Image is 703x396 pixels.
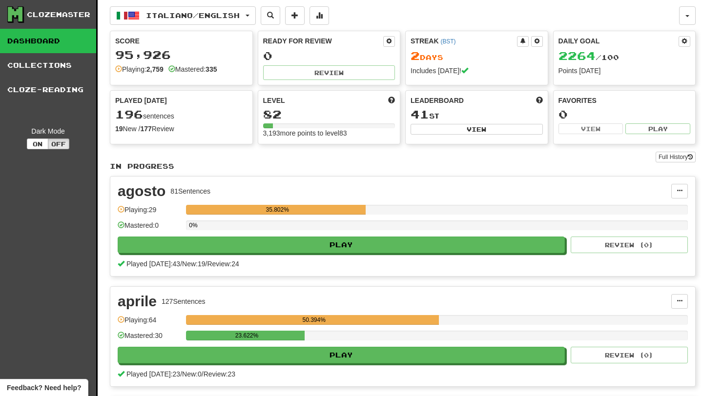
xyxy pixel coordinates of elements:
[263,96,285,105] span: Level
[180,370,182,378] span: /
[182,370,202,378] span: New: 0
[411,96,464,105] span: Leaderboard
[126,260,180,268] span: Played [DATE]: 43
[118,315,181,331] div: Playing: 64
[411,66,543,76] div: Includes [DATE]!
[146,11,240,20] span: Italiano / English
[558,96,691,105] div: Favorites
[118,205,181,221] div: Playing: 29
[558,123,623,134] button: View
[118,331,181,347] div: Mastered: 30
[625,123,690,134] button: Play
[168,64,217,74] div: Mastered:
[170,186,210,196] div: 81 Sentences
[115,36,248,46] div: Score
[110,6,256,25] button: Italiano/English
[146,65,164,73] strong: 2,759
[115,107,143,121] span: 196
[140,125,151,133] strong: 177
[118,237,565,253] button: Play
[189,331,305,340] div: 23.622%
[204,370,235,378] span: Review: 23
[411,36,517,46] div: Streak
[411,50,543,62] div: Day s
[118,184,165,198] div: agosto
[411,108,543,121] div: st
[118,347,565,363] button: Play
[310,6,329,25] button: More stats
[656,152,696,162] a: Full History
[558,108,691,120] div: 0
[411,49,420,62] span: 2
[115,49,248,61] div: 95,926
[118,220,181,237] div: Mastered: 0
[571,237,688,253] button: Review (0)
[202,370,204,378] span: /
[110,161,696,171] p: In Progress
[558,53,619,61] span: / 100
[388,96,395,105] span: Score more points to level up
[115,96,167,105] span: Played [DATE]
[263,128,395,138] div: 3,193 more points to level 83
[411,107,429,121] span: 41
[571,347,688,363] button: Review (0)
[182,260,205,268] span: New: 19
[536,96,543,105] span: This week in points, UTC
[411,124,543,135] button: View
[189,205,366,215] div: 35.802%
[206,65,217,73] strong: 335
[115,124,248,134] div: New / Review
[263,65,395,80] button: Review
[126,370,180,378] span: Played [DATE]: 23
[558,49,596,62] span: 2264
[189,315,439,325] div: 50.394%
[115,64,164,74] div: Playing:
[263,108,395,120] div: 82
[263,36,384,46] div: Ready for Review
[118,294,157,309] div: aprile
[440,38,455,45] a: (BST)
[558,66,691,76] div: Points [DATE]
[115,125,123,133] strong: 19
[207,260,239,268] span: Review: 24
[261,6,280,25] button: Search sentences
[206,260,207,268] span: /
[27,139,48,149] button: On
[263,50,395,62] div: 0
[180,260,182,268] span: /
[7,126,89,136] div: Dark Mode
[7,383,81,393] span: Open feedback widget
[115,108,248,121] div: sentences
[558,36,679,47] div: Daily Goal
[48,139,69,149] button: Off
[285,6,305,25] button: Add sentence to collection
[162,297,206,306] div: 127 Sentences
[27,10,90,20] div: Clozemaster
